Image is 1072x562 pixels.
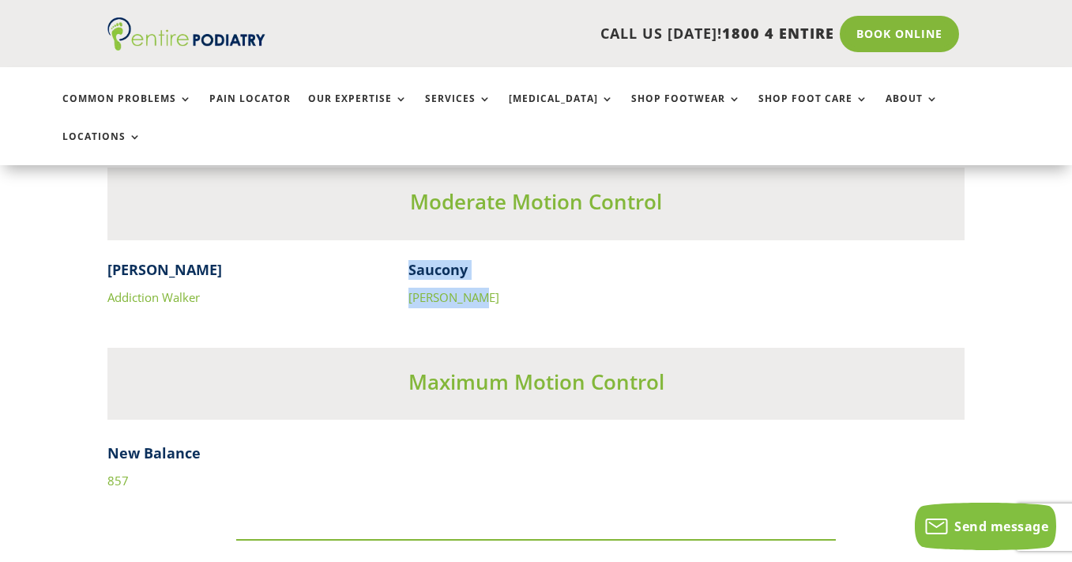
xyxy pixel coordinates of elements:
a: [MEDICAL_DATA] [509,93,614,127]
a: Entire Podiatry [107,38,265,54]
a: Our Expertise [308,93,408,127]
h4: New Balance [107,443,965,471]
a: About [886,93,938,127]
a: Shop Footwear [631,93,741,127]
a: Shop Foot Care [758,93,868,127]
h3: Moderate Motion Control [107,187,965,224]
span: 1800 4 ENTIRE [722,24,834,43]
h4: [PERSON_NAME] [107,260,362,288]
a: [PERSON_NAME] [408,289,499,305]
a: Book Online [840,16,959,52]
a: Pain Locator [209,93,291,127]
span: Send message [954,518,1048,535]
a: 857 [107,473,129,488]
p: CALL US [DATE]! [303,24,835,44]
button: Send message [915,503,1056,550]
img: logo (1) [107,17,265,51]
h3: Maximum Motion Control [107,368,965,404]
a: Locations [62,131,141,165]
a: Services [425,93,491,127]
a: Common Problems [62,93,192,127]
h4: Saucony [408,260,663,288]
a: Addiction Walker [107,289,200,305]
